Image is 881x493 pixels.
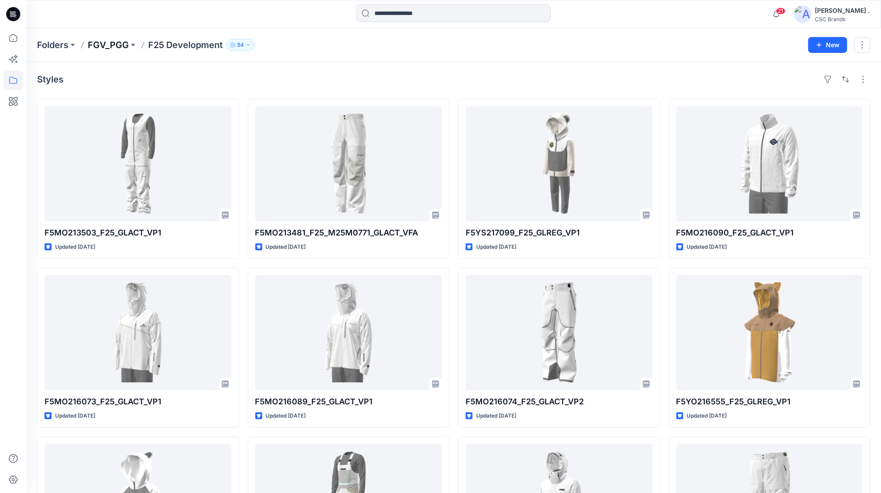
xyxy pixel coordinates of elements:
h4: Styles [37,74,63,85]
p: 54 [237,40,244,50]
a: F5MO216074_F25_GLACT_VP2 [466,275,653,390]
p: F5YO216555_F25_GLREG_VP1 [676,396,863,408]
a: F5MO216073_F25_GLACT_VP1 [45,275,231,390]
p: Updated [DATE] [266,411,306,421]
p: F5MO216089_F25_GLACT_VP1 [255,396,442,408]
p: Updated [DATE] [266,243,306,252]
p: F5MO216090_F25_GLACT_VP1 [676,227,863,239]
a: F5MO213503_F25_GLACT_VP1 [45,106,231,221]
div: [PERSON_NAME] . [815,5,870,16]
a: F5YO216555_F25_GLREG_VP1 [676,275,863,390]
p: Updated [DATE] [55,411,95,421]
p: F5MO216073_F25_GLACT_VP1 [45,396,231,408]
a: Folders [37,39,68,51]
p: F5MO213503_F25_GLACT_VP1 [45,227,231,239]
button: New [808,37,847,53]
p: F5MO213481_F25_M25M0771_GLACT_VFA [255,227,442,239]
span: 21 [776,7,786,15]
p: Updated [DATE] [476,243,516,252]
button: 54 [226,39,255,51]
p: F5YS217099_F25_GLREG_VP1 [466,227,653,239]
p: Updated [DATE] [687,243,727,252]
div: CSC Brands [815,16,870,22]
p: Updated [DATE] [55,243,95,252]
a: F5MO216089_F25_GLACT_VP1 [255,275,442,390]
a: F5MO213481_F25_M25M0771_GLACT_VFA [255,106,442,221]
img: avatar [794,5,812,23]
p: Updated [DATE] [687,411,727,421]
p: F25 Development [148,39,223,51]
p: Updated [DATE] [476,411,516,421]
a: F5MO216090_F25_GLACT_VP1 [676,106,863,221]
p: F5MO216074_F25_GLACT_VP2 [466,396,653,408]
a: F5YS217099_F25_GLREG_VP1 [466,106,653,221]
a: FGV_PGG [88,39,129,51]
